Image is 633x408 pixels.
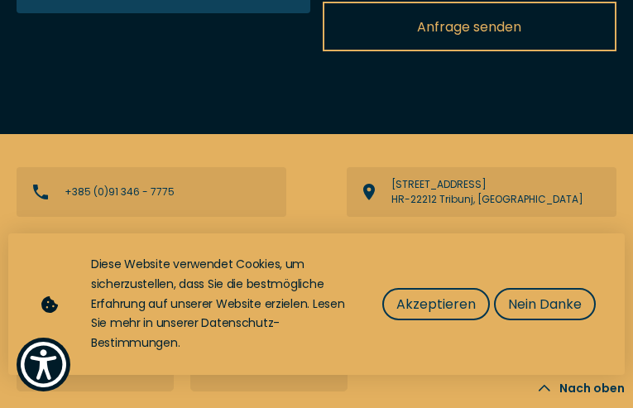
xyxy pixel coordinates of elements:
[494,288,596,320] button: Nein Danke
[417,17,521,37] span: Anfrage senden
[382,288,490,320] button: Akzeptieren
[91,255,349,353] div: Diese Website verwendet Cookies, um sicherzustellen, dass Sie die bestmögliche Erfahrung auf unse...
[508,294,582,314] span: Nein Danke
[530,368,633,408] button: Nach oben
[396,294,476,314] span: Akzeptieren
[347,167,616,217] a: View directions on a map
[65,185,175,199] p: +385 (0)91 346 - 7775
[17,338,70,391] button: Show Accessibility Preferences
[323,2,616,51] button: Anfrage senden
